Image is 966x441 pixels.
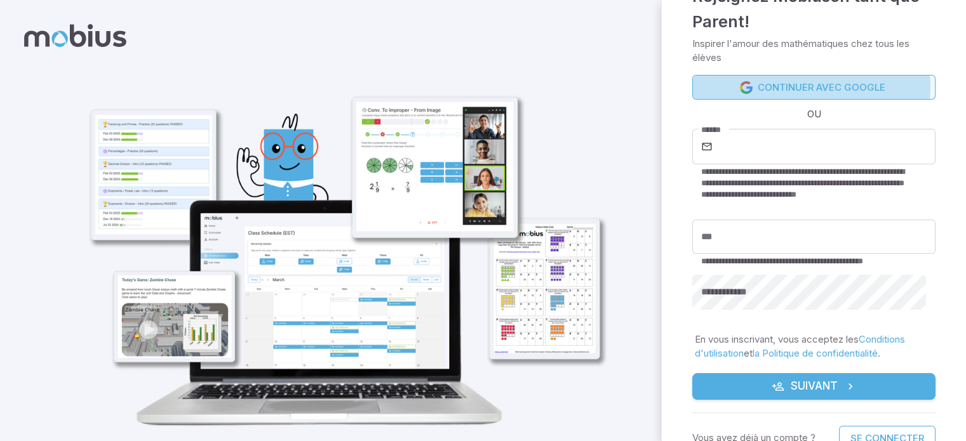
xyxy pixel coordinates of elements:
a: Continuer avec Google [692,75,936,100]
a: Conditions d'utilisation [695,333,905,359]
font: . [878,347,880,359]
a: la Politique de confidentialité [753,347,878,359]
font: En vous inscrivant, vous acceptez les [695,333,859,345]
font: Inspirer l'amour des mathématiques chez tous les élèves [692,37,909,63]
font: OU [807,108,821,120]
font: Continuer avec Google [758,81,885,93]
font: ! [744,12,749,31]
button: Suivant [692,373,936,400]
font: Suivant [791,379,838,392]
font: et [744,347,753,359]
